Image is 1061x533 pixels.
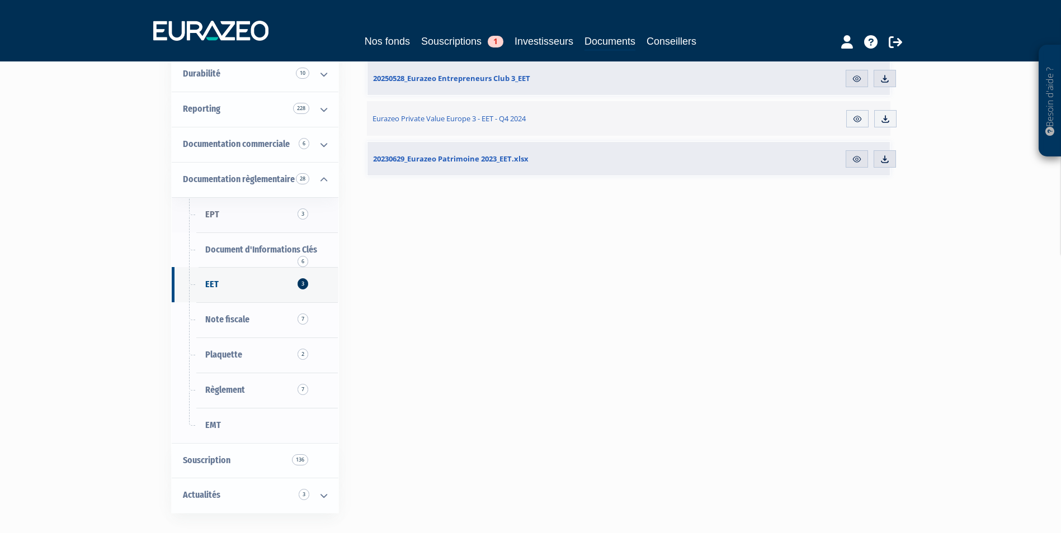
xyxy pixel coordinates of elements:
[183,174,295,184] span: Documentation règlementaire
[421,34,503,49] a: Souscriptions1
[172,302,338,337] a: Note fiscale7
[172,197,338,232] a: EPT3
[852,74,862,84] img: eye.svg
[183,68,220,79] span: Durabilité
[292,454,308,465] span: 136
[584,34,635,51] a: Documents
[205,420,221,430] span: EMT
[183,139,290,149] span: Documentation commerciale
[373,73,530,83] span: 20250528_Eurazeo Entrepreneurs Club 3_EET
[365,34,410,49] a: Nos fonds
[172,337,338,373] a: Plaquette2
[205,349,242,360] span: Plaquette
[172,478,338,513] a: Actualités 3
[183,489,220,500] span: Actualités
[183,103,220,114] span: Reporting
[172,232,338,268] a: Document d'Informations Clés6
[647,34,696,49] a: Conseillers
[367,101,697,136] a: Eurazeo Private Value Europe 3 - EET - Q4 2024
[172,56,338,92] a: Durabilité 10
[488,36,503,47] span: 1
[367,142,696,175] a: 20230629_Eurazeo Patrimoine 2023_EET.xlsx
[852,114,862,124] img: eye.svg
[205,244,317,255] span: Document d'Informations Clés
[299,138,309,149] span: 6
[880,74,890,84] img: download.svg
[298,256,308,267] span: 6
[372,113,526,123] span: Eurazeo Private Value Europe 3 - EET - Q4 2024
[296,173,309,184] span: 28
[172,127,338,162] a: Documentation commerciale 6
[293,103,309,114] span: 228
[205,384,245,395] span: Règlement
[172,162,338,197] a: Documentation règlementaire 28
[298,349,308,360] span: 2
[172,92,338,127] a: Reporting 228
[172,443,338,478] a: Souscription136
[205,314,249,325] span: Note fiscale
[852,154,862,164] img: eye.svg
[515,34,573,49] a: Investisseurs
[880,154,890,164] img: download.svg
[298,208,308,220] span: 3
[373,154,529,164] span: 20230629_Eurazeo Patrimoine 2023_EET.xlsx
[367,61,696,95] a: 20250528_Eurazeo Entrepreneurs Club 3_EET
[172,267,338,302] a: EET3
[299,489,309,500] span: 3
[880,114,890,124] img: download.svg
[298,384,308,395] span: 7
[153,21,268,41] img: 1732889491-logotype_eurazeo_blanc_rvb.png
[296,68,309,79] span: 10
[172,408,338,443] a: EMT
[298,278,308,289] span: 3
[205,209,219,220] span: EPT
[298,313,308,325] span: 7
[205,279,219,289] span: EET
[172,373,338,408] a: Règlement7
[183,455,230,465] span: Souscription
[1044,51,1057,151] p: Besoin d'aide ?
